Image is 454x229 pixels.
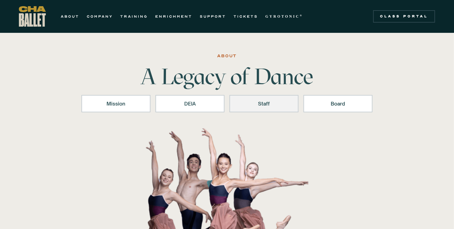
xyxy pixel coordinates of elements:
[61,13,79,20] a: ABOUT
[312,100,365,107] div: Board
[229,95,299,112] a: Staff
[81,95,151,112] a: Mission
[265,13,303,20] a: GYROTONIC®
[234,13,258,20] a: TICKETS
[155,95,225,112] a: DEIA
[300,14,303,17] sup: ®
[120,13,148,20] a: TRAINING
[373,10,435,23] a: Class Portal
[200,13,226,20] a: SUPPORT
[89,100,142,107] div: Mission
[155,13,192,20] a: ENRICHMENT
[217,52,237,60] div: ABOUT
[238,100,290,107] div: Staff
[377,14,431,19] div: Class Portal
[265,14,300,19] strong: GYROTONIC
[19,6,46,27] a: home
[87,13,113,20] a: COMPANY
[130,65,324,88] h1: A Legacy of Dance
[164,100,216,107] div: DEIA
[303,95,373,112] a: Board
